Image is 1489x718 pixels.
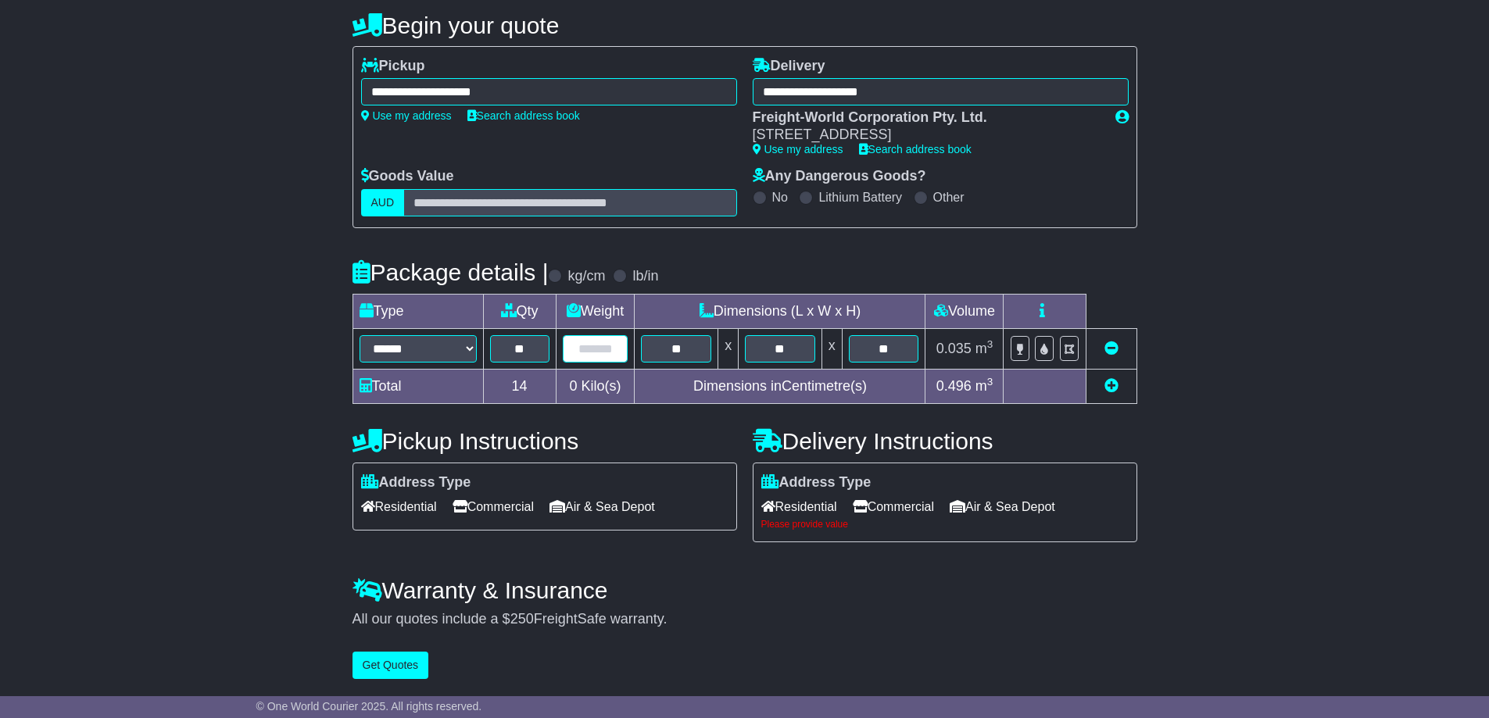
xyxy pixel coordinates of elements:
div: Please provide value [761,519,1129,530]
button: Get Quotes [353,652,429,679]
a: Use my address [361,109,452,122]
sup: 3 [987,338,993,350]
sup: 3 [987,376,993,388]
td: Weight [556,294,635,328]
span: Air & Sea Depot [950,495,1055,519]
a: Add new item [1104,378,1119,394]
span: 0.496 [936,378,972,394]
div: All our quotes include a $ FreightSafe warranty. [353,611,1137,628]
span: Commercial [853,495,934,519]
span: 0.035 [936,341,972,356]
td: Total [353,369,483,403]
label: Goods Value [361,168,454,185]
td: Type [353,294,483,328]
span: Air & Sea Depot [549,495,655,519]
span: 250 [510,611,534,627]
label: Address Type [761,474,872,491]
span: m [975,341,993,356]
td: Kilo(s) [556,369,635,403]
td: 14 [483,369,556,403]
label: Other [933,190,965,205]
td: x [821,328,842,369]
h4: Pickup Instructions [353,428,737,454]
label: Pickup [361,58,425,75]
td: Dimensions (L x W x H) [635,294,925,328]
label: Lithium Battery [818,190,902,205]
td: Qty [483,294,556,328]
label: lb/in [632,268,658,285]
span: © One World Courier 2025. All rights reserved. [256,700,482,713]
label: Any Dangerous Goods? [753,168,926,185]
h4: Warranty & Insurance [353,577,1137,603]
label: kg/cm [567,268,605,285]
label: AUD [361,189,405,216]
span: Residential [761,495,837,519]
h4: Begin your quote [353,13,1137,38]
a: Search address book [467,109,580,122]
span: Residential [361,495,437,519]
label: Delivery [753,58,825,75]
label: No [772,190,788,205]
div: [STREET_ADDRESS] [753,127,1100,144]
a: Search address book [859,143,972,155]
td: Volume [925,294,1004,328]
span: m [975,378,993,394]
a: Remove this item [1104,341,1119,356]
div: Freight-World Corporation Pty. Ltd. [753,109,1100,127]
h4: Package details | [353,259,549,285]
a: Use my address [753,143,843,155]
td: Dimensions in Centimetre(s) [635,369,925,403]
td: x [718,328,739,369]
span: 0 [569,378,577,394]
span: Commercial [453,495,534,519]
h4: Delivery Instructions [753,428,1137,454]
label: Address Type [361,474,471,491]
